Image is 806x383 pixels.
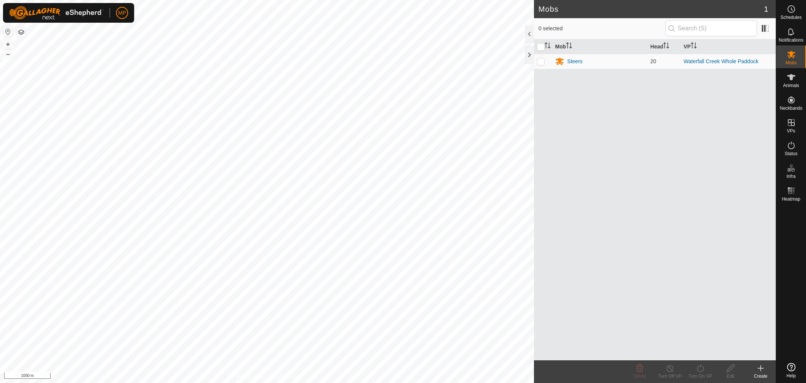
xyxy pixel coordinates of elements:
span: Neckbands [780,106,802,111]
span: Help [786,374,796,378]
th: Head [647,39,681,54]
img: Gallagher Logo [9,6,104,20]
th: Mob [552,39,647,54]
span: 0 selected [538,25,665,33]
p-sorticon: Activate to sort [545,44,551,50]
a: Waterfall Creek Whole Paddock [684,58,758,64]
span: Schedules [780,15,801,20]
span: Status [784,151,797,156]
div: Turn On VP [685,373,715,380]
span: 20 [650,58,656,64]
span: Notifications [779,38,803,42]
p-sorticon: Activate to sort [691,44,697,50]
a: Contact Us [274,373,297,380]
p-sorticon: Activate to sort [566,44,572,50]
input: Search (S) [665,20,757,36]
div: Edit [715,373,746,380]
span: 1 [764,3,768,15]
span: Mobs [786,61,797,65]
span: Heatmap [782,197,800,201]
div: Steers [567,58,582,65]
span: VPs [787,129,795,133]
p-sorticon: Activate to sort [663,44,669,50]
a: Privacy Policy [237,373,266,380]
span: Infra [786,174,795,179]
button: Map Layers [17,28,26,37]
th: VP [681,39,776,54]
div: Turn Off VP [655,373,685,380]
h2: Mobs [538,5,764,14]
button: + [3,40,12,49]
div: Create [746,373,776,380]
button: – [3,50,12,59]
span: Animals [783,83,799,88]
button: Reset Map [3,27,12,36]
a: Help [776,360,806,381]
span: MP [118,9,126,17]
span: Delete [633,374,647,379]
